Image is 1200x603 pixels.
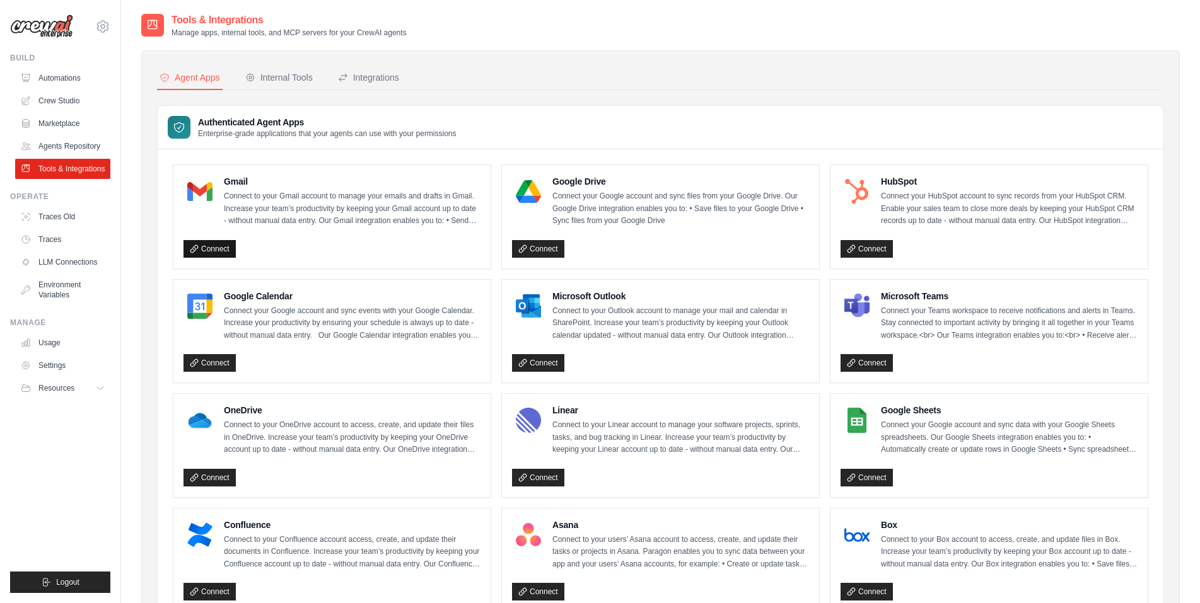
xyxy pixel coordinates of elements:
[881,290,1138,302] h4: Microsoft Teams
[516,408,541,433] img: Linear Logo
[552,419,809,456] p: Connect to your Linear account to manage your software projects, sprints, tasks, and bug tracking...
[187,294,213,319] img: Google Calendar Logo
[15,355,110,376] a: Settings
[10,192,110,202] div: Operate
[552,519,809,531] h4: Asana
[512,354,564,372] a: Connect
[844,522,870,548] img: Box Logo
[187,179,213,204] img: Gmail Logo
[224,175,481,188] h4: Gmail
[183,469,236,486] a: Connect
[157,66,223,90] button: Agent Apps
[38,383,74,393] span: Resources
[552,290,809,302] h4: Microsoft Outlook
[841,240,893,258] a: Connect
[224,419,481,456] p: Connect to your OneDrive account to access, create, and update their files in OneDrive. Increase ...
[10,53,110,63] div: Build
[172,28,407,38] p: Manage apps, internal tools, and MCP servers for your CrewAI agents
[881,534,1138,571] p: Connect to your Box account to access, create, and update files in Box. Increase your team’s prod...
[338,71,399,84] div: Integrations
[183,240,236,258] a: Connect
[844,179,870,204] img: HubSpot Logo
[10,318,110,328] div: Manage
[224,305,481,342] p: Connect your Google account and sync events with your Google Calendar. Increase your productivity...
[552,175,809,188] h4: Google Drive
[224,519,481,531] h4: Confluence
[10,571,110,593] button: Logout
[841,354,893,372] a: Connect
[512,469,564,486] a: Connect
[183,354,236,372] a: Connect
[15,333,110,353] a: Usage
[243,66,315,90] button: Internal Tools
[15,136,110,156] a: Agents Repository
[881,519,1138,531] h4: Box
[844,408,870,433] img: Google Sheets Logo
[183,583,236,600] a: Connect
[552,190,809,227] p: Connect your Google account and sync files from your Google Drive. Our Google Drive integration e...
[224,190,481,227] p: Connect to your Gmail account to manage your emails and drafts in Gmail. Increase your team’s pro...
[552,404,809,416] h4: Linear
[245,71,313,84] div: Internal Tools
[198,116,457,129] h3: Authenticated Agent Apps
[516,179,541,204] img: Google Drive Logo
[841,583,893,600] a: Connect
[552,305,809,342] p: Connect to your Outlook account to manage your mail and calendar in SharePoint. Increase your tea...
[15,252,110,272] a: LLM Connections
[187,522,213,548] img: Confluence Logo
[224,290,481,302] h4: Google Calendar
[516,294,541,319] img: Microsoft Outlook Logo
[15,68,110,88] a: Automations
[512,583,564,600] a: Connect
[198,129,457,139] p: Enterprise-grade applications that your agents can use with your permissions
[10,14,73,38] img: Logo
[224,534,481,571] p: Connect to your Confluence account access, create, and update their documents in Confluence. Incr...
[15,113,110,134] a: Marketplace
[552,534,809,571] p: Connect to your users’ Asana account to access, create, and update their tasks or projects in Asa...
[15,229,110,250] a: Traces
[15,207,110,227] a: Traces Old
[15,159,110,179] a: Tools & Integrations
[15,275,110,305] a: Environment Variables
[881,175,1138,188] h4: HubSpot
[841,469,893,486] a: Connect
[224,404,481,416] h4: OneDrive
[881,419,1138,456] p: Connect your Google account and sync data with your Google Sheets spreadsheets. Our Google Sheets...
[56,577,79,587] span: Logout
[881,404,1138,416] h4: Google Sheets
[512,240,564,258] a: Connect
[160,71,220,84] div: Agent Apps
[15,91,110,111] a: Crew Studio
[335,66,402,90] button: Integrations
[881,190,1138,227] p: Connect your HubSpot account to sync records from your HubSpot CRM. Enable your sales team to clo...
[15,378,110,398] button: Resources
[516,522,541,548] img: Asana Logo
[844,294,870,319] img: Microsoft Teams Logo
[172,13,407,28] h2: Tools & Integrations
[187,408,213,433] img: OneDrive Logo
[881,305,1138,342] p: Connect your Teams workspace to receive notifications and alerts in Teams. Stay connected to impo...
